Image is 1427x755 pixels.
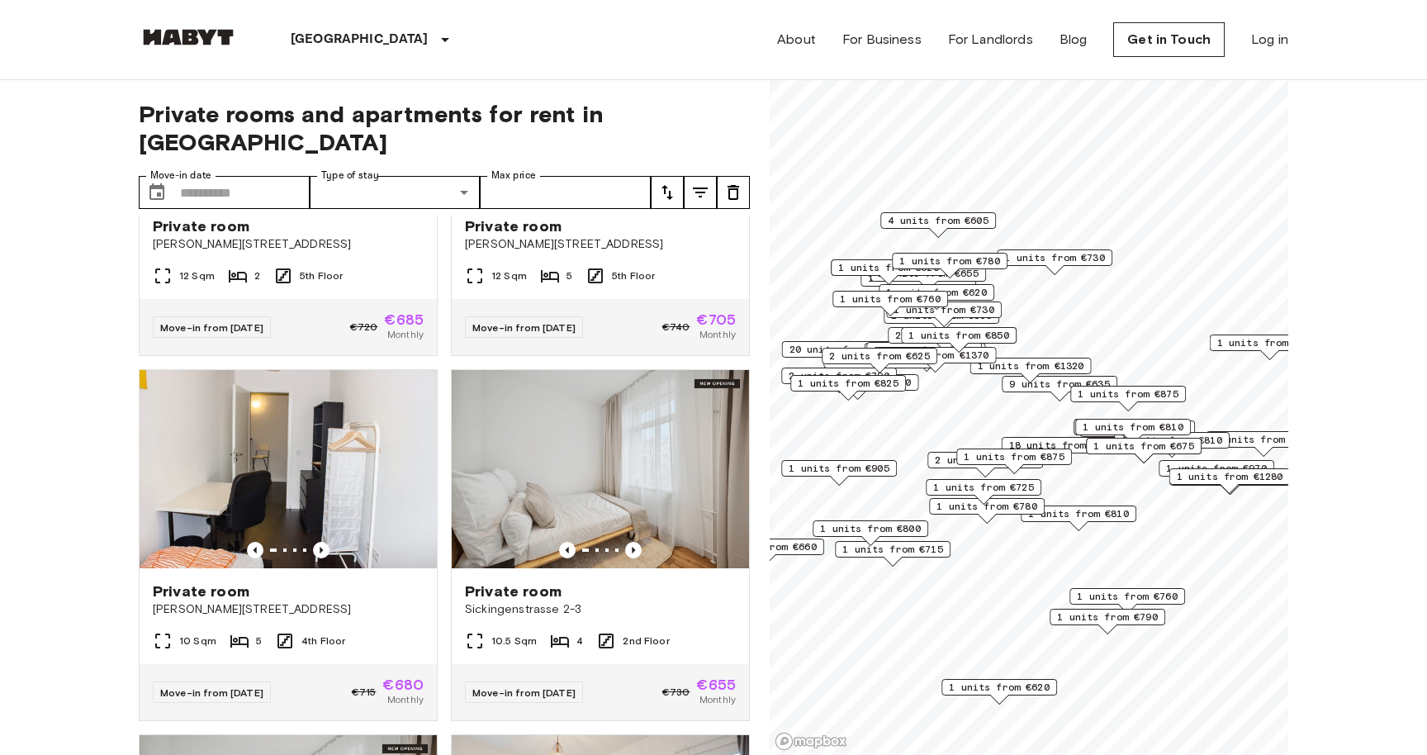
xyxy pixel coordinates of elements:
span: 1 units from €675 [1093,439,1194,453]
span: 1 units from €620 [886,285,987,300]
span: 1 units from €780 [936,499,1037,514]
div: Map marker [1050,609,1165,634]
div: Map marker [866,342,982,368]
span: 2 units from €655 [895,328,996,343]
span: 3 units from €655 [874,343,974,358]
span: 1 units from €790 [1057,610,1158,624]
div: Map marker [1002,437,1123,463]
span: €740 [662,320,690,335]
a: Blog [1060,30,1088,50]
span: €680 [382,677,424,692]
span: 20 units from €655 [789,342,896,357]
span: Move-in from [DATE] [160,321,263,334]
div: Map marker [970,358,1092,383]
span: 1 units from €1100 [1217,335,1324,350]
span: Private room [153,216,249,236]
div: Map marker [865,343,986,368]
span: 6 units from €645 [1213,432,1314,447]
span: 1 units from €1320 [978,359,1084,373]
div: Map marker [1086,438,1202,463]
span: Move-in from [DATE] [160,686,263,699]
div: Map marker [831,259,946,285]
span: 1 units from €730 [894,302,994,317]
button: Choose date [140,176,173,209]
div: Map marker [822,348,937,373]
div: Map marker [1069,588,1185,614]
span: 18 units from €650 [1009,438,1116,453]
span: Move-in from [DATE] [472,321,576,334]
div: Map marker [1206,431,1321,457]
span: 1 units from €905 [789,461,889,476]
div: Map marker [1169,468,1291,494]
div: Map marker [781,368,897,393]
span: 1 units from €620 [838,260,939,275]
div: Map marker [884,307,999,333]
span: [PERSON_NAME][STREET_ADDRESS] [465,236,736,253]
div: Map marker [1070,386,1186,411]
div: Map marker [1210,335,1331,360]
span: Private rooms and apartments for rent in [GEOGRAPHIC_DATA] [139,100,750,156]
div: Map marker [927,452,1043,477]
span: €685 [384,312,424,327]
img: Marketing picture of unit DE-01-302-010-01 [140,370,437,568]
span: Monthly [387,327,424,342]
button: Previous image [247,542,263,558]
div: Map marker [892,253,1007,278]
span: €705 [696,312,736,327]
label: Max price [491,169,536,183]
div: Map marker [781,460,897,486]
span: 2 units from €625 [829,349,930,363]
div: Map marker [880,212,996,238]
span: 1 units from €800 [820,521,921,536]
a: Mapbox logo [775,732,847,751]
span: 1 units from €850 [908,328,1009,343]
span: 2nd Floor [623,634,669,648]
a: For Business [842,30,922,50]
span: 5th Floor [300,268,343,283]
span: €655 [696,677,736,692]
div: Map marker [832,291,948,316]
span: 1 units from €875 [1078,387,1178,401]
span: Private room [465,582,562,601]
button: Previous image [559,542,576,558]
div: Map marker [956,449,1072,474]
div: Map marker [926,479,1041,505]
span: 1 units from €730 [1004,250,1105,265]
span: 1 units from €810 [1121,433,1222,448]
label: Move-in date [150,169,211,183]
a: Marketing picture of unit DE-01-477-065-03Previous imagePrevious imagePrivate roomSickingenstrass... [451,369,750,721]
span: Monthly [699,692,736,707]
a: For Landlords [948,30,1033,50]
div: Map marker [782,341,903,367]
span: Private room [153,582,249,601]
span: 1 units from €1370 [883,348,989,363]
div: Map marker [798,374,919,400]
span: €720 [350,320,378,335]
span: 1 units from €810 [1028,506,1129,521]
span: Monthly [387,692,424,707]
span: 12 Sqm [179,268,215,283]
div: Map marker [929,498,1045,524]
span: [PERSON_NAME][STREET_ADDRESS] [153,601,424,618]
span: €715 [352,685,377,700]
div: Map marker [790,375,906,401]
div: Map marker [879,284,994,310]
div: Map marker [1159,460,1274,486]
div: Map marker [1074,419,1189,444]
span: Monthly [699,327,736,342]
div: Map marker [1021,506,1136,531]
p: [GEOGRAPHIC_DATA] [291,30,429,50]
span: €730 [662,685,690,700]
span: 2 [254,268,260,283]
span: [PERSON_NAME][STREET_ADDRESS] [153,236,424,253]
span: 1 units from €780 [899,254,1000,268]
a: Get in Touch [1113,22,1225,57]
div: Map marker [835,541,951,567]
span: 1 units from €760 [840,292,941,306]
a: Log in [1251,30,1288,50]
span: 1 units from €620 [949,680,1050,695]
span: 2 units from €790 [789,368,889,383]
span: 1 units from €810 [1083,420,1183,434]
span: Sickingenstrasse 2-3 [465,601,736,618]
div: Map marker [888,327,1003,353]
